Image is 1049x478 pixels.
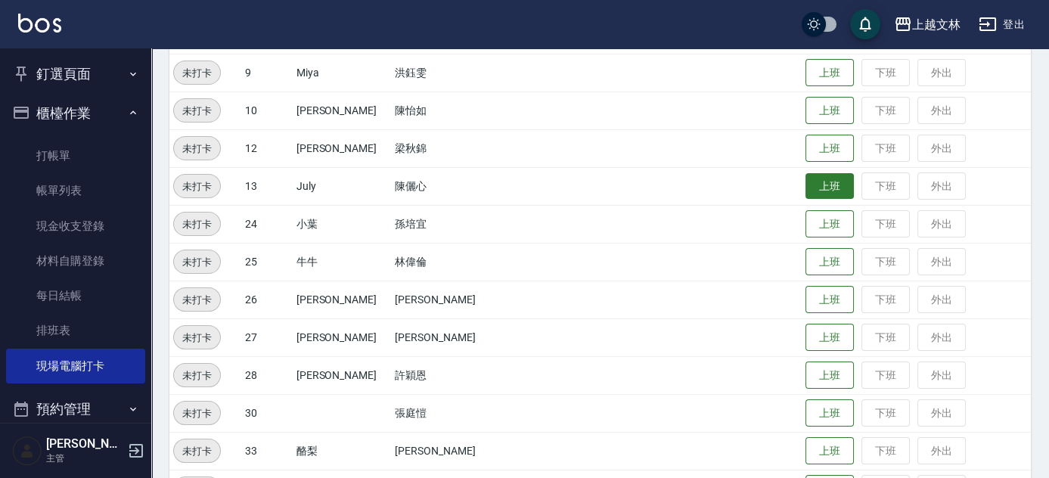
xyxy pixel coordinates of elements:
[241,92,293,129] td: 10
[805,97,854,125] button: 上班
[241,318,293,356] td: 27
[391,129,506,167] td: 梁秋錦
[805,399,854,427] button: 上班
[391,432,506,470] td: [PERSON_NAME]
[18,14,61,33] img: Logo
[805,173,854,200] button: 上班
[46,436,123,452] h5: [PERSON_NAME]
[293,243,391,281] td: 牛牛
[6,209,145,244] a: 現金收支登錄
[174,443,220,459] span: 未打卡
[805,324,854,352] button: 上班
[241,54,293,92] td: 9
[46,452,123,465] p: 主管
[174,330,220,346] span: 未打卡
[293,281,391,318] td: [PERSON_NAME]
[12,436,42,466] img: Person
[805,286,854,314] button: 上班
[241,167,293,205] td: 13
[391,205,506,243] td: 孫培宜
[174,65,220,81] span: 未打卡
[391,318,506,356] td: [PERSON_NAME]
[293,54,391,92] td: Miya
[805,135,854,163] button: 上班
[805,437,854,465] button: 上班
[174,141,220,157] span: 未打卡
[391,243,506,281] td: 林偉倫
[391,394,506,432] td: 張庭愷
[174,292,220,308] span: 未打卡
[391,92,506,129] td: 陳怡如
[174,405,220,421] span: 未打卡
[6,54,145,94] button: 釘選頁面
[293,167,391,205] td: July
[241,394,293,432] td: 30
[293,432,391,470] td: 酪梨
[805,248,854,276] button: 上班
[6,244,145,278] a: 材料自購登錄
[174,254,220,270] span: 未打卡
[6,138,145,173] a: 打帳單
[391,167,506,205] td: 陳儷心
[241,129,293,167] td: 12
[6,94,145,133] button: 櫃檯作業
[293,318,391,356] td: [PERSON_NAME]
[174,368,220,383] span: 未打卡
[973,11,1031,39] button: 登出
[241,281,293,318] td: 26
[888,9,967,40] button: 上越文林
[6,390,145,429] button: 預約管理
[174,103,220,119] span: 未打卡
[912,15,961,34] div: 上越文林
[805,59,854,87] button: 上班
[293,205,391,243] td: 小葉
[174,178,220,194] span: 未打卡
[6,173,145,208] a: 帳單列表
[293,129,391,167] td: [PERSON_NAME]
[805,210,854,238] button: 上班
[241,356,293,394] td: 28
[293,356,391,394] td: [PERSON_NAME]
[241,243,293,281] td: 25
[805,362,854,390] button: 上班
[850,9,880,39] button: save
[391,54,506,92] td: 洪鈺雯
[6,349,145,383] a: 現場電腦打卡
[391,356,506,394] td: 許穎恩
[241,205,293,243] td: 24
[391,281,506,318] td: [PERSON_NAME]
[6,278,145,313] a: 每日結帳
[241,432,293,470] td: 33
[174,216,220,232] span: 未打卡
[6,313,145,348] a: 排班表
[293,92,391,129] td: [PERSON_NAME]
